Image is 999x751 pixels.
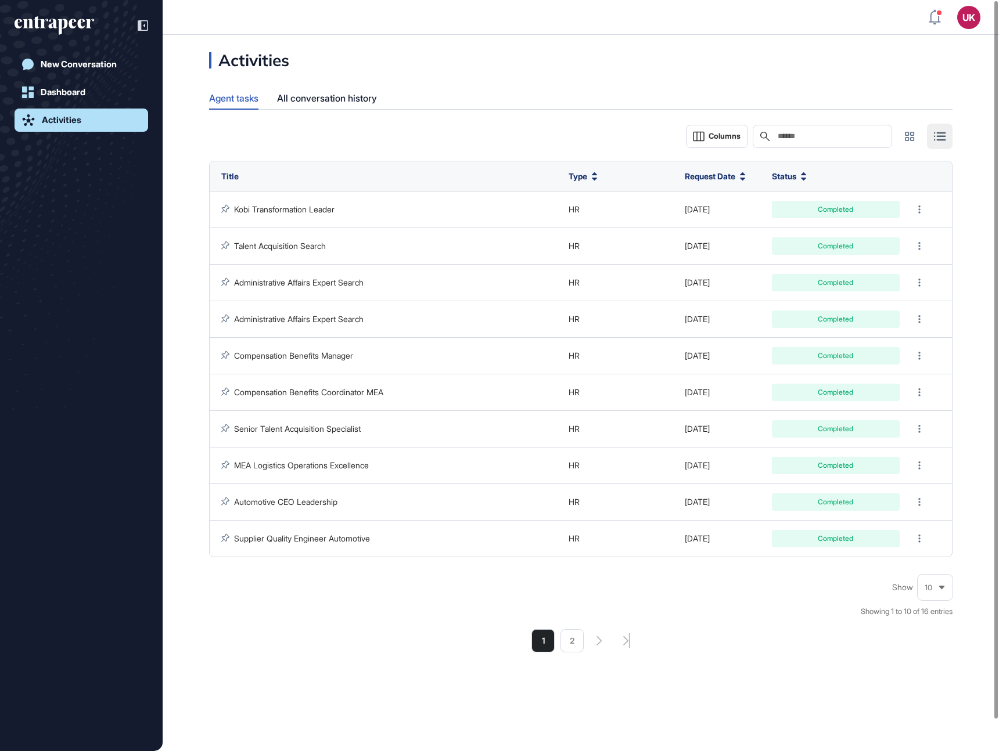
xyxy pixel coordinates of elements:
div: Completed [781,425,891,432]
a: Activities [15,109,148,132]
div: Completed [781,352,891,359]
div: Completed [781,462,891,469]
span: Type [569,170,587,182]
span: HR [569,424,580,434]
span: HR [569,497,580,507]
div: Completed [781,279,891,286]
a: Administrative Affairs Expert Search [234,277,364,287]
span: Show [892,583,913,592]
span: HR [569,533,580,543]
span: [DATE] [685,460,710,470]
span: [DATE] [685,497,710,507]
a: Automotive CEO Leadership [234,497,337,507]
div: New Conversation [41,59,117,70]
span: Request Date [685,170,735,182]
span: HR [569,241,580,251]
span: [DATE] [685,351,710,360]
span: Status [772,170,796,182]
div: Agent tasks [209,87,258,109]
a: New Conversation [15,53,148,76]
span: HR [569,277,580,287]
a: Kobi Transformation Leader [234,204,335,214]
div: Completed [781,499,891,506]
a: Compensation Benefits Manager [234,351,353,360]
div: Activities [42,115,81,125]
a: search-pagination-next-button [596,636,602,645]
span: [DATE] [685,204,710,214]
span: [DATE] [685,277,710,287]
a: search-pagination-last-page-button [623,633,630,648]
span: HR [569,387,580,397]
span: HR [569,351,580,360]
a: Administrative Affairs Expert Search [234,314,364,324]
div: Completed [781,316,891,323]
a: Senior Talent Acquisition Specialist [234,424,361,434]
a: Supplier Quality Engineer Automotive [234,533,370,543]
div: Showing 1 to 10 of 16 entries [861,606,953,618]
div: entrapeer-logo [15,16,94,35]
a: 1 [531,629,555,652]
div: Completed [781,535,891,542]
div: Completed [781,389,891,396]
span: Columns [709,132,741,140]
a: Compensation Benefits Coordinator MEA [234,387,383,397]
span: [DATE] [685,533,710,543]
div: Completed [781,206,891,213]
span: Title [221,171,239,181]
span: [DATE] [685,241,710,251]
span: 10 [925,583,932,592]
span: HR [569,460,580,470]
div: Dashboard [41,87,85,98]
button: Columns [686,125,748,148]
a: Talent Acquisition Search [234,241,326,251]
span: HR [569,314,580,324]
div: Completed [781,243,891,250]
div: All conversation history [277,87,377,110]
span: HR [569,204,580,214]
a: MEA Logistics Operations Excellence [234,460,369,470]
button: UK [957,6,980,29]
a: 2 [560,629,584,652]
button: Type [569,170,598,182]
div: Activities [209,52,289,68]
span: [DATE] [685,424,710,434]
button: Status [772,170,807,182]
span: [DATE] [685,387,710,397]
span: [DATE] [685,314,710,324]
button: Request Date [685,170,746,182]
a: Dashboard [15,81,148,104]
